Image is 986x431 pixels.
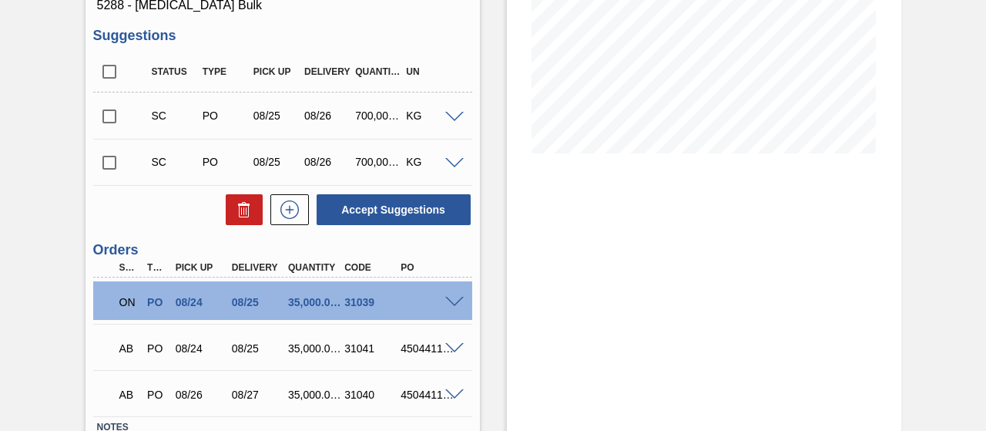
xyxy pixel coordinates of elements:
[228,296,289,308] div: 08/25/2025
[284,342,345,355] div: 35,000.000
[199,156,253,168] div: Purchase order
[143,342,170,355] div: Purchase order
[250,109,304,122] div: 08/25/2025
[263,194,309,225] div: New suggestion
[116,378,143,412] div: Awaiting Billing
[148,66,202,77] div: Status
[317,194,471,225] button: Accept Suggestions
[351,156,405,168] div: 700,000.000
[340,262,401,273] div: Code
[284,296,345,308] div: 35,000.000
[402,66,456,77] div: UN
[119,296,139,308] p: ON
[402,156,456,168] div: KG
[340,342,401,355] div: 31041
[148,109,202,122] div: Suggestion Created
[228,342,289,355] div: 08/25/2025
[143,389,170,401] div: Purchase order
[172,296,233,308] div: 08/24/2025
[300,109,354,122] div: 08/26/2025
[119,342,139,355] p: AB
[351,109,405,122] div: 700,000.000
[199,66,253,77] div: Type
[340,389,401,401] div: 31040
[351,66,405,77] div: Quantity
[199,109,253,122] div: Purchase order
[116,262,143,273] div: Step
[300,156,354,168] div: 08/26/2025
[300,66,354,77] div: Delivery
[250,66,304,77] div: Pick up
[218,194,263,225] div: Delete Suggestions
[93,242,472,258] h3: Orders
[143,262,170,273] div: Type
[116,332,143,365] div: Awaiting Billing
[148,156,202,168] div: Suggestion Created
[228,262,289,273] div: Delivery
[402,109,456,122] div: KG
[340,296,401,308] div: 31039
[309,193,472,227] div: Accept Suggestions
[284,389,345,401] div: 35,000.000
[397,389,458,401] div: 4504411879
[172,389,233,401] div: 08/26/2025
[143,296,170,308] div: Purchase order
[172,262,233,273] div: Pick up
[172,342,233,355] div: 08/24/2025
[116,285,143,319] div: Negotiating Order
[397,262,458,273] div: PO
[228,389,289,401] div: 08/27/2025
[250,156,304,168] div: 08/25/2025
[397,342,458,355] div: 4504411880
[93,28,472,44] h3: Suggestions
[119,389,139,401] p: AB
[284,262,345,273] div: Quantity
